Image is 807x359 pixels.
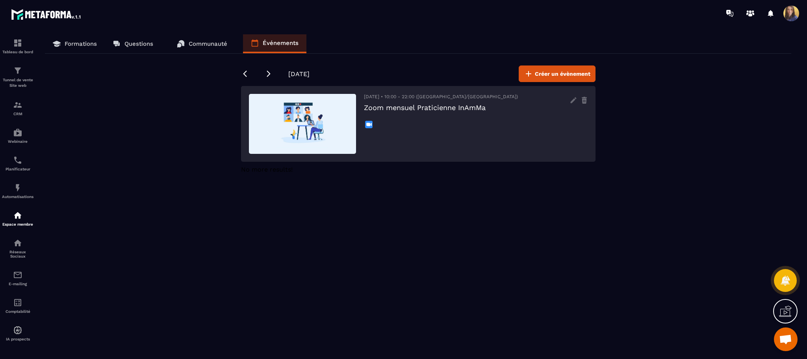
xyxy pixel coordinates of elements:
a: accountantaccountantComptabilité [2,292,33,320]
p: IA prospects [2,337,33,341]
a: social-networksocial-networkRéseaux Sociaux [2,232,33,264]
p: CRM [2,112,33,116]
img: automations [13,211,22,220]
img: formation [13,100,22,110]
p: E-mailing [2,282,33,286]
img: scheduler [13,155,22,165]
img: accountant [13,298,22,307]
p: Communauté [189,40,227,47]
p: Webinaire [2,139,33,144]
a: formationformationTunnel de vente Site web [2,60,33,94]
img: social-network [13,238,22,248]
a: schedulerschedulerPlanificateur [2,150,33,177]
p: Tunnel de vente Site web [2,77,33,88]
p: Réseaux Sociaux [2,250,33,258]
img: automations [13,325,22,335]
p: Comptabilité [2,309,33,314]
span: [DATE] • 10:00 - 22:00 ([GEOGRAPHIC_DATA]/[GEOGRAPHIC_DATA]) [364,94,518,99]
a: emailemailE-mailing [2,264,33,292]
a: formationformationTableau de bord [2,32,33,60]
span: Créer un évènement [535,70,590,78]
a: Communauté [169,34,235,53]
a: Ouvrir le chat [774,327,798,351]
p: Planificateur [2,167,33,171]
a: Questions [105,34,161,53]
span: [DATE] [288,70,310,78]
button: Créer un évènement [519,65,596,82]
img: default event img [249,94,356,154]
img: email [13,270,22,280]
a: Événements [243,34,306,53]
img: automations [13,128,22,137]
a: Formations [45,34,105,53]
a: automationsautomationsAutomatisations [2,177,33,205]
img: automations [13,183,22,193]
a: automationsautomationsWebinaire [2,122,33,150]
a: automationsautomationsEspace membre [2,205,33,232]
a: formationformationCRM [2,94,33,122]
p: Événements [263,39,299,47]
img: logo [11,7,82,21]
h3: Zoom mensuel Praticienne InAmMa [364,103,518,112]
p: Espace membre [2,222,33,226]
p: Formations [65,40,97,47]
img: formation [13,66,22,75]
span: No more results! [241,166,293,173]
img: formation [13,38,22,48]
p: Questions [124,40,153,47]
p: Tableau de bord [2,50,33,54]
p: Automatisations [2,194,33,199]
